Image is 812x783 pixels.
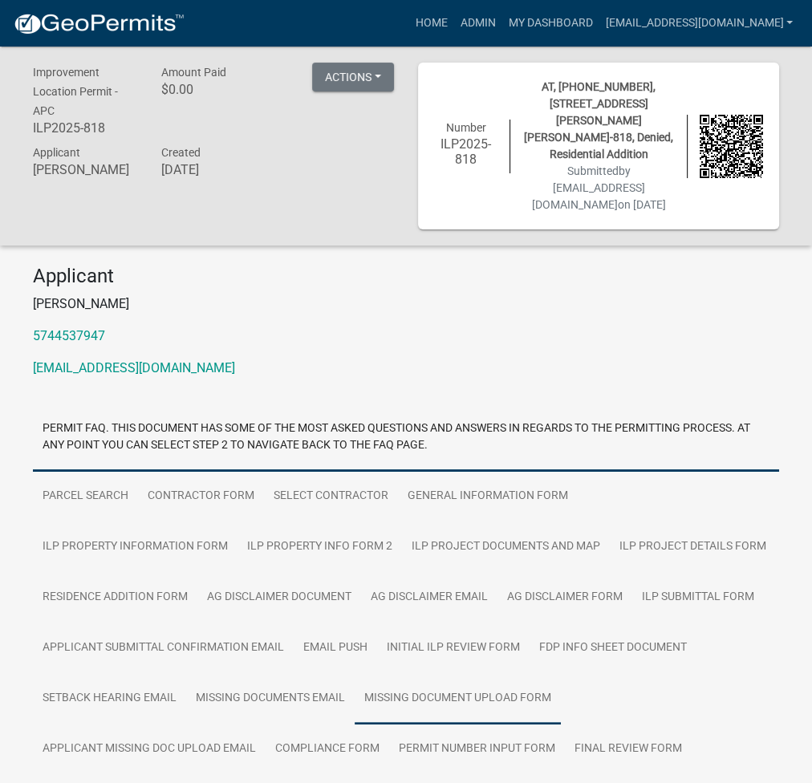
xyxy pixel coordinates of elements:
span: by [EMAIL_ADDRESS][DOMAIN_NAME] [532,164,645,211]
h6: $0.00 [161,82,266,97]
a: Contractor Form [138,471,264,522]
a: ILP Project Details Form [610,521,776,573]
a: Compliance Form [266,724,389,775]
a: Applicant Submittal Confirmation Email [33,623,294,674]
a: Permit FAQ. This document has some of the most asked questions and answers in regards to the perm... [33,404,779,472]
h6: ILP2025-818 [33,120,137,136]
a: Missing Documents Email [186,673,355,724]
a: Ag Disclaimer Form [497,572,632,623]
a: 5744537947 [33,328,105,343]
span: Number [446,121,486,134]
a: Setback Hearing Email [33,673,186,724]
a: Final Review Form [565,724,692,775]
a: ILP Property Information Form [33,521,238,573]
h6: [DATE] [161,162,266,177]
a: Select contractor [264,471,398,522]
a: Admin [453,8,501,39]
span: Applicant [33,146,80,159]
span: AT, [PHONE_NUMBER], [STREET_ADDRESS][PERSON_NAME][PERSON_NAME]-818, Denied, Residential Addition [524,80,673,160]
span: Amount Paid [161,66,226,79]
span: Improvement Location Permit - APC [33,66,118,117]
a: FDP INFO Sheet Document [530,623,696,674]
span: Created [161,146,201,159]
a: My Dashboard [501,8,599,39]
p: [PERSON_NAME] [33,294,779,314]
a: [EMAIL_ADDRESS][DOMAIN_NAME] [33,360,235,375]
a: Home [408,8,453,39]
a: Ag Disclaimer Document [197,572,361,623]
a: Email Push [294,623,377,674]
img: QR code [700,115,763,178]
a: Applicant Missing Doc Upload Email [33,724,266,775]
a: ILP Submittal Form [632,572,764,623]
a: ILP Project Documents and Map [402,521,610,573]
a: ILP Property Info Form 2 [238,521,402,573]
a: Ag Disclaimer Email [361,572,497,623]
a: Residence Addition Form [33,572,197,623]
button: Actions [312,63,394,91]
a: [EMAIL_ADDRESS][DOMAIN_NAME] [599,8,799,39]
a: Permit Number Input Form [389,724,565,775]
a: Parcel search [33,471,138,522]
a: General Information Form [398,471,578,522]
h4: Applicant [33,265,779,288]
a: Initial ILP Review Form [377,623,530,674]
a: Missing Document Upload Form [355,673,561,724]
span: Submitted on [DATE] [532,164,666,211]
h6: ILP2025-818 [434,136,497,167]
h6: [PERSON_NAME] [33,162,137,177]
